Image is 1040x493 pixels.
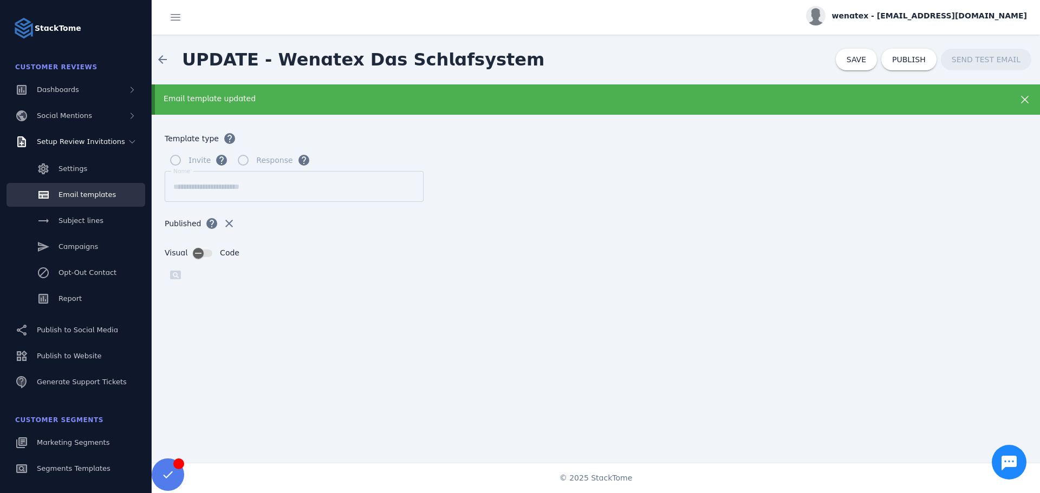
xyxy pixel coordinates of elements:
a: Subject lines [6,209,145,233]
a: Settings [6,157,145,181]
span: PUBLISH [892,56,926,63]
span: Segments Templates [37,464,110,472]
span: Generate Support Tickets [37,378,127,386]
button: PUBLISH [881,49,937,70]
label: Response [254,154,292,167]
a: Publish to Social Media [6,318,145,342]
a: Opt-Out Contact [6,261,145,285]
mat-label: Name [173,168,190,174]
button: wenatex - [EMAIL_ADDRESS][DOMAIN_NAME] [806,6,1027,25]
span: Subject lines [58,216,103,225]
span: wenatex - [EMAIL_ADDRESS][DOMAIN_NAME] [832,10,1027,22]
a: Generate Support Tickets [6,370,145,394]
a: Report [6,287,145,311]
button: SAVE [836,49,877,70]
span: Report [58,294,82,303]
mat-icon: clear [223,217,236,230]
span: Code [220,247,239,259]
label: Invite [186,154,211,167]
span: Publish to Website [37,352,101,360]
span: Publish to Social Media [37,326,118,334]
button: Published [201,213,223,234]
span: © 2025 StackTome [560,472,633,484]
span: Email templates [58,190,116,199]
span: Settings [58,165,87,173]
img: Logo image [13,17,35,39]
span: Opt-Out Contact [58,268,116,277]
a: Publish to Website [6,344,145,368]
a: Marketing Segments [6,431,145,455]
img: profile.jpg [806,6,825,25]
a: Email templates [6,183,145,207]
span: Dashboards [37,86,79,94]
div: Email template updated [164,93,945,104]
span: Campaigns [58,242,98,251]
span: UPDATE - Wenatex Das Schlafsystem [182,49,544,70]
span: Setup Review Invitations [37,137,125,146]
span: Published [165,218,201,229]
span: Visual [165,247,187,259]
span: SAVE [847,55,866,64]
span: Customer Segments [15,416,103,424]
span: Social Mentions [37,111,92,120]
a: Campaigns [6,235,145,259]
span: Customer Reviews [15,63,97,71]
span: Template type [165,133,219,144]
strong: StackTome [35,23,81,34]
a: Segments Templates [6,457,145,481]
span: Marketing Segments [37,438,109,446]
